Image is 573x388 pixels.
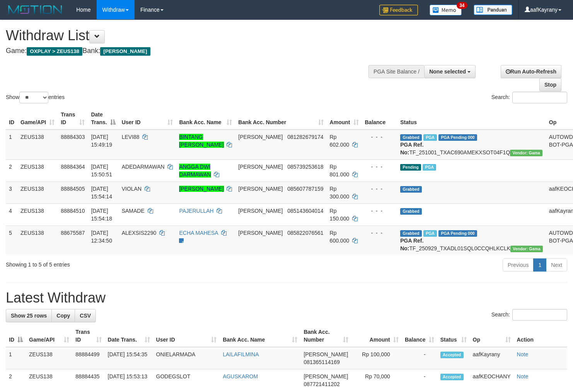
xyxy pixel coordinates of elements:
span: [PERSON_NAME] [238,134,283,140]
th: Balance: activate to sort column ascending [402,325,437,347]
span: [PERSON_NAME] [304,373,348,379]
th: Trans ID: activate to sort column ascending [58,108,88,130]
a: LAILAFILMINA [223,351,259,357]
td: ZEUS138 [17,203,58,226]
td: aafKayrany [470,347,514,369]
span: SAMADE [122,208,145,214]
a: ECHA MAHESA [179,230,218,236]
span: 34 [457,2,467,9]
a: Note [517,351,529,357]
span: [DATE] 12:34:50 [91,230,112,244]
a: Previous [503,258,534,272]
span: LEVI88 [122,134,140,140]
th: ID [6,108,17,130]
th: Balance [362,108,397,130]
td: ZEUS138 [17,226,58,255]
span: Rp 150.000 [330,208,350,222]
span: Copy 085607787159 to clipboard [287,186,323,192]
span: 88884303 [61,134,85,140]
span: Grabbed [400,230,422,237]
th: Trans ID: activate to sort column ascending [72,325,104,347]
span: Rp 801.000 [330,164,350,178]
td: 1 [6,347,26,369]
span: 88675587 [61,230,85,236]
a: CSV [75,309,96,322]
a: Show 25 rows [6,309,52,322]
span: Copy [56,313,70,319]
span: Copy 085143604014 to clipboard [287,208,323,214]
input: Search: [512,309,567,321]
div: Showing 1 to 5 of 5 entries [6,258,233,268]
td: 88884499 [72,347,104,369]
a: 1 [533,258,546,272]
th: User ID: activate to sort column ascending [153,325,220,347]
span: Copy 081282679174 to clipboard [287,134,323,140]
span: CSV [80,313,91,319]
th: Amount: activate to sort column ascending [327,108,362,130]
th: Date Trans.: activate to sort column descending [88,108,118,130]
span: [DATE] 15:49:19 [91,134,112,148]
h1: Latest Withdraw [6,290,567,306]
th: Date Trans.: activate to sort column ascending [105,325,153,347]
td: - [402,347,437,369]
td: TF_250929_TXADL01SQL0CCQHLKCLK [397,226,546,255]
label: Search: [491,92,567,103]
span: Copy 085822076561 to clipboard [287,230,323,236]
th: Game/API: activate to sort column ascending [17,108,58,130]
th: ID: activate to sort column descending [6,325,26,347]
span: Grabbed [400,186,422,193]
td: Rp 100,000 [351,347,402,369]
div: - - - [365,207,394,215]
span: [PERSON_NAME] [100,47,150,56]
td: ZEUS138 [17,181,58,203]
a: Next [546,258,567,272]
a: Copy [51,309,75,322]
span: 88884505 [61,186,85,192]
span: Rp 602.000 [330,134,350,148]
a: [PERSON_NAME] [179,186,223,192]
span: Vendor URL: https://trx31.1velocity.biz [510,150,542,156]
span: 88884510 [61,208,85,214]
div: PGA Site Balance / [368,65,424,78]
span: [PERSON_NAME] [238,208,283,214]
h4: Game: Bank: [6,47,374,55]
div: - - - [365,185,394,193]
td: [DATE] 15:54:35 [105,347,153,369]
div: - - - [365,133,394,141]
td: 5 [6,226,17,255]
th: Game/API: activate to sort column ascending [26,325,72,347]
div: - - - [365,229,394,237]
a: Note [517,373,529,379]
th: Bank Acc. Name: activate to sort column ascending [176,108,235,130]
span: Copy 081365114169 to clipboard [304,359,339,365]
label: Show entries [6,92,65,103]
td: 1 [6,130,17,160]
img: MOTION_logo.png [6,4,65,15]
a: ANGGA DWI DARMAWAN [179,164,211,178]
td: ZEUS138 [17,130,58,160]
span: [PERSON_NAME] [238,230,283,236]
span: Accepted [440,352,464,358]
span: [DATE] 15:50:51 [91,164,112,178]
span: PGA Pending [438,134,477,141]
span: Vendor URL: https://trx31.1velocity.biz [510,246,543,252]
input: Search: [512,92,567,103]
label: Search: [491,309,567,321]
th: Amount: activate to sort column ascending [351,325,402,347]
div: - - - [365,163,394,171]
span: Accepted [440,374,464,380]
span: 88884364 [61,164,85,170]
b: PGA Ref. No: [400,238,423,251]
th: Status [397,108,546,130]
td: 4 [6,203,17,226]
img: Feedback.jpg [379,5,418,15]
h1: Withdraw List [6,28,374,43]
th: Status: activate to sort column ascending [437,325,470,347]
td: TF_251001_TXAC690AMEKXSOT04F1Q [397,130,546,160]
span: [PERSON_NAME] [238,164,283,170]
td: 2 [6,159,17,181]
span: [PERSON_NAME] [304,351,348,357]
b: PGA Ref. No: [400,142,423,156]
th: User ID: activate to sort column ascending [119,108,176,130]
span: [PERSON_NAME] [238,186,283,192]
